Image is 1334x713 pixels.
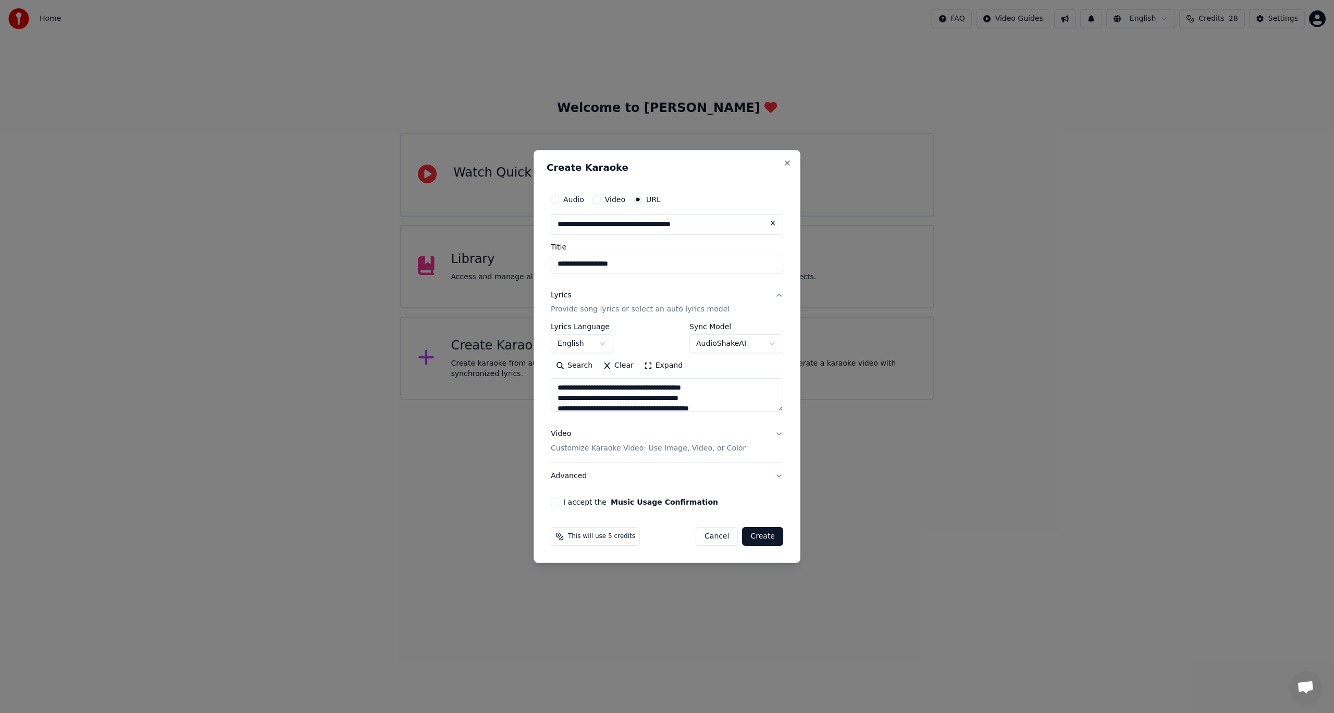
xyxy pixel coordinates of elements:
[605,196,625,203] label: Video
[598,358,639,374] button: Clear
[551,243,783,251] label: Title
[551,323,783,420] div: LyricsProvide song lyrics or select an auto lyrics model
[551,305,730,315] p: Provide song lyrics or select an auto lyrics model
[611,498,718,506] button: I accept the
[551,290,571,301] div: Lyrics
[568,532,635,541] span: This will use 5 credits
[551,282,783,323] button: LyricsProvide song lyrics or select an auto lyrics model
[689,323,783,331] label: Sync Model
[551,429,746,454] div: Video
[563,196,584,203] label: Audio
[547,163,787,172] h2: Create Karaoke
[696,527,738,546] button: Cancel
[742,527,783,546] button: Create
[563,498,718,506] label: I accept the
[551,358,598,374] button: Search
[551,421,783,462] button: VideoCustomize Karaoke Video: Use Image, Video, or Color
[639,358,688,374] button: Expand
[551,323,613,331] label: Lyrics Language
[551,462,783,490] button: Advanced
[646,196,661,203] label: URL
[551,443,746,454] p: Customize Karaoke Video: Use Image, Video, or Color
